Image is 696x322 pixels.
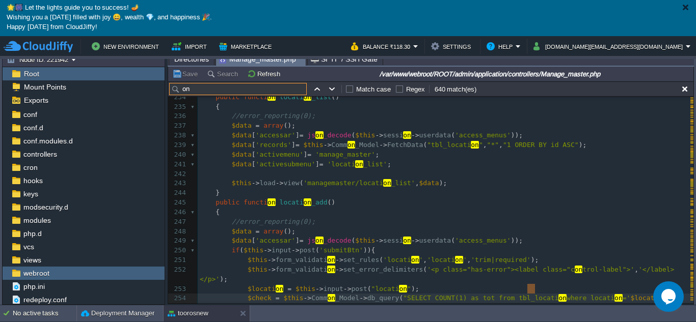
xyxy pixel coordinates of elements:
span: -> [304,294,312,302]
li: /var/www/webroot/ROOT/admin/application/controllers/Manage_master.php [216,52,306,65]
span: 'locati [427,256,455,264]
span: _add [311,198,327,206]
span: 'locati [383,256,411,264]
span: } [200,189,220,196]
span: ( [379,256,383,264]
span: [ [252,131,256,139]
span: )){ [363,246,375,254]
span: -> [267,266,276,273]
a: Mount Points [22,82,68,92]
span: on [403,237,411,244]
button: Node ID: 221942 [7,55,71,64]
span: = [300,131,304,139]
span: ] [315,160,319,168]
span: $this [304,141,324,149]
a: php.ini [21,282,46,291]
a: keys [21,189,40,198]
span: -> [375,237,383,244]
span: ( [451,131,455,139]
span: = [296,141,300,149]
span: on [315,131,324,139]
div: 249 [168,236,189,246]
span: $this [244,246,263,254]
a: modules [21,216,52,225]
div: 235 [168,102,189,112]
button: Search [207,69,241,78]
span: , [415,179,419,187]
span: Exports [22,96,50,105]
span: FetchData [387,141,423,149]
span: locati [280,93,304,101]
span: 'accessar' [256,237,296,244]
span: ( [300,179,304,187]
a: conf [21,110,39,119]
span: $data [232,131,252,139]
span: $this [283,294,303,302]
span: SFTP / SSH Gate [311,53,378,65]
span: $data [232,227,252,235]
span: sessi [383,131,403,139]
label: Regex [406,85,425,93]
span: 'records' [256,141,291,149]
span: on [267,198,276,206]
span: ( [423,266,427,273]
span: $data [419,179,439,187]
span: $this [355,131,375,139]
span: php.d [21,229,43,238]
span: 'access_menus' [455,131,511,139]
span: set_rules [343,256,379,264]
span: ' [463,256,467,264]
span: 'submitBtn' [319,246,363,254]
span: on [327,266,335,273]
span: , [634,266,638,273]
span: , [467,256,471,264]
span: on [411,256,419,264]
span: on [276,285,284,292]
span: ( [315,246,319,254]
span: userdata [419,237,451,244]
span: -> [359,294,367,302]
a: views [21,255,43,265]
span: () [331,93,339,101]
span: on [403,131,411,139]
span: ( [351,131,355,139]
p: 🌟🎆 Let the lights guide you to success! 🪔 [7,4,689,13]
span: public [216,93,239,101]
button: Refresh [247,69,283,78]
a: hooks [21,176,44,185]
span: on [304,93,312,101]
span: on [614,294,623,302]
span: ); [411,285,419,292]
span: sessi [383,237,403,244]
iframe: chat widget [653,281,686,312]
span: "tbl_locati [427,141,471,149]
span: 'activesubmenu' [256,160,315,168]
span: { [200,208,220,216]
span: ] [296,237,300,244]
span: array [263,227,283,235]
span: $data [232,141,252,149]
span: "1 ORDER BY id ASC" [503,141,579,149]
span: , [483,141,487,149]
span: set_error_delimiters [343,266,423,273]
div: No active tasks [13,305,76,321]
a: conf.d [21,123,45,132]
span: trol-label">' [582,266,634,273]
span: [ [252,237,256,244]
span: " [479,141,483,149]
span: [ [252,141,256,149]
span: functi [244,93,267,101]
span: userdata [419,131,451,139]
a: redeploy.conf [21,295,68,304]
span: on [267,93,276,101]
button: toorosnew [168,308,208,318]
span: ); [579,141,587,149]
button: Settings [431,40,474,52]
div: 251 [168,255,189,265]
span: ] [296,131,300,139]
div: 239 [168,140,189,150]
